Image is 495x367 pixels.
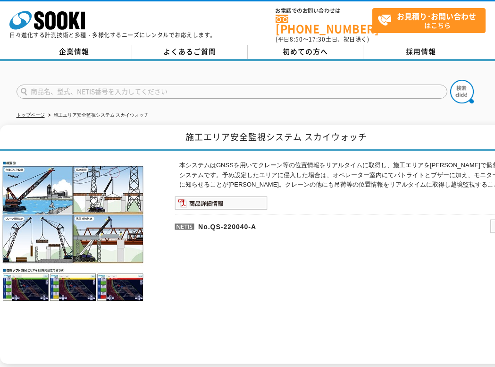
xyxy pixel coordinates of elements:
[276,8,372,14] span: お電話でのお問い合わせは
[175,214,398,237] p: No.QS-220040-A
[309,35,326,43] span: 17:30
[276,35,369,43] span: (平日 ～ 土日、祝日除く)
[17,112,45,118] a: トップページ
[397,10,476,22] strong: お見積り･お問い合わせ
[17,85,447,99] input: 商品名、型式、NETIS番号を入力してください
[175,196,268,210] img: 商品詳細情報システム
[9,32,216,38] p: 日々進化する計測技術と多種・多様化するニーズにレンタルでお応えします。
[17,45,132,59] a: 企業情報
[450,80,474,103] img: btn_search.png
[46,111,149,120] li: 施工エリア安全監視システム スカイウォッチ
[175,201,268,208] a: 商品詳細情報システム
[363,45,479,59] a: 採用情報
[132,45,248,59] a: よくあるご質問
[378,9,485,32] span: はこちら
[372,8,486,33] a: お見積り･お問い合わせはこちら
[290,35,303,43] span: 8:50
[283,46,328,57] span: 初めての方へ
[248,45,363,59] a: 初めての方へ
[276,15,372,34] a: [PHONE_NUMBER]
